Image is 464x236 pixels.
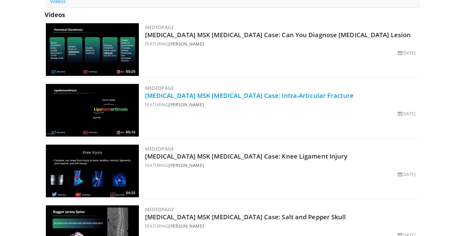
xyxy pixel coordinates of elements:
[46,145,139,197] a: 04:35
[124,69,137,74] span: 05:26
[46,23,139,76] a: 05:26
[169,102,204,107] a: [PERSON_NAME]
[124,129,137,135] span: 05:16
[169,162,204,168] a: [PERSON_NAME]
[145,31,411,39] a: [MEDICAL_DATA] MSK [MEDICAL_DATA] Case: Can You Diagnose [MEDICAL_DATA] Lesion
[145,213,346,221] a: [MEDICAL_DATA] MSK [MEDICAL_DATA] Case: Salt and Pepper Skull
[145,152,348,160] a: [MEDICAL_DATA] MSK [MEDICAL_DATA] Case: Knee Ligament Injury
[169,223,204,229] a: [PERSON_NAME]
[145,146,174,152] a: MedEdPage
[46,145,139,197] img: 52257f3d-52c6-4784-980b-a7a75a322b23.300x170_q85_crop-smart_upscale.jpg
[145,206,174,212] a: MedEdPage
[398,50,416,56] li: [DATE]
[46,84,139,137] a: 05:16
[46,84,139,137] img: 72a05ccb-1a71-43e0-86b5-a6f16e5d9a9b.300x170_q85_crop-smart_upscale.jpg
[169,41,204,47] a: [PERSON_NAME]
[145,162,418,168] div: FEATURING
[145,24,174,30] a: MedEdPage
[398,171,416,177] li: [DATE]
[46,23,139,76] img: ef314c1f-15f4-4d3d-87d7-e17f5a1a2b9b.300x170_q85_crop-smart_upscale.jpg
[124,190,137,196] span: 04:35
[145,223,418,229] div: FEATURING
[145,85,174,91] a: MedEdPage
[45,11,65,19] span: Videos
[398,110,416,117] li: [DATE]
[145,101,418,108] div: FEATURING
[145,41,418,47] div: FEATURING
[145,91,354,100] a: [MEDICAL_DATA] MSK [MEDICAL_DATA] Case: Intra-Articular Fracture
